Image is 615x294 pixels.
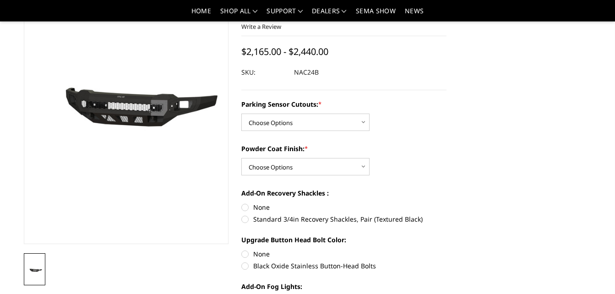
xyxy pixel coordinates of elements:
dt: SKU: [241,64,287,81]
a: SEMA Show [356,8,396,21]
label: Add-On Recovery Shackles : [241,188,446,198]
img: 2024-2025 Chevrolet 2500-3500 - Freedom Series - Base Front Bumper (non-winch) [27,267,43,274]
span: $2,165.00 - $2,440.00 [241,45,328,58]
label: None [241,202,446,212]
label: Powder Coat Finish: [241,144,446,153]
a: News [405,8,424,21]
label: Upgrade Button Head Bolt Color: [241,235,446,245]
dd: NAC24B [294,64,319,81]
a: Dealers [312,8,347,21]
label: None [241,249,446,259]
a: shop all [220,8,257,21]
a: Support [267,8,303,21]
a: Home [191,8,211,21]
a: Write a Review [241,22,281,31]
label: Standard 3/4in Recovery Shackles, Pair (Textured Black) [241,214,446,224]
label: Add-On Fog Lights: [241,282,446,291]
label: Black Oxide Stainless Button-Head Bolts [241,261,446,271]
label: Parking Sensor Cutouts: [241,99,446,109]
